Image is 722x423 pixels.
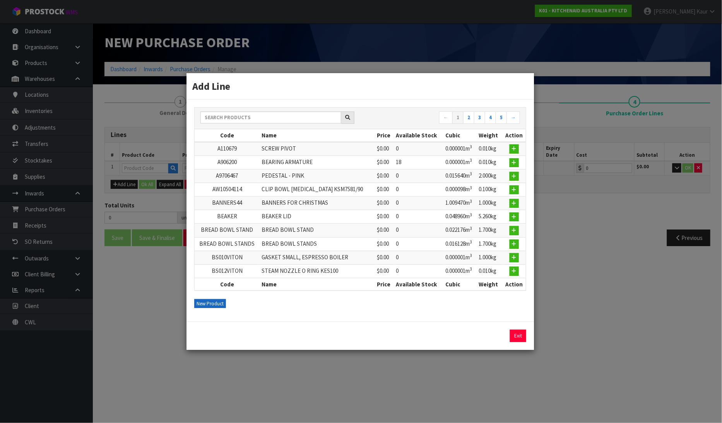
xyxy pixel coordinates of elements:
[477,237,503,251] td: 1.700kg
[260,183,375,197] td: CLIP BOWL [MEDICAL_DATA] KSM7581/90
[394,224,443,237] td: 0
[195,224,260,237] td: BREAD BOWL STAND
[503,278,526,290] th: Action
[192,79,528,93] h3: Add Line
[470,144,472,149] sup: 3
[195,170,260,183] td: A9706467
[375,278,394,290] th: Price
[443,197,477,210] td: 1.009470m
[443,170,477,183] td: 0.015640m
[375,237,394,251] td: $0.00
[375,251,394,264] td: $0.00
[260,170,375,183] td: PEDESTAL - PINK
[463,111,474,124] a: 2
[394,197,443,210] td: 0
[375,129,394,142] th: Price
[195,237,260,251] td: BREAD BOWL STANDS
[260,278,375,290] th: Name
[439,111,453,124] a: ←
[195,251,260,264] td: BS010VITON
[477,142,503,156] td: 0.010kg
[443,251,477,264] td: 0.000001m
[477,264,503,278] td: 0.010kg
[394,170,443,183] td: 0
[443,210,477,224] td: 0.048960m
[394,142,443,156] td: 0
[260,156,375,169] td: BEARING ARMATURE
[443,183,477,197] td: 0.000098m
[195,129,260,142] th: Code
[195,183,260,197] td: AW10504114
[506,111,520,124] a: →
[477,183,503,197] td: 0.100kg
[477,210,503,224] td: 5.260kg
[195,142,260,156] td: A110679
[260,142,375,156] td: SCREW PIVOT
[260,264,375,278] td: STEAM NOZZLE O RING KES100
[470,158,472,163] sup: 3
[260,210,375,224] td: BEAKER LID
[375,264,394,278] td: $0.00
[477,197,503,210] td: 1.000kg
[375,183,394,197] td: $0.00
[477,278,503,290] th: Weight
[394,129,443,142] th: Available Stock
[394,264,443,278] td: 0
[474,111,485,124] a: 3
[375,197,394,210] td: $0.00
[443,156,477,169] td: 0.000001m
[510,330,526,342] a: Exit
[477,224,503,237] td: 1.700kg
[443,129,477,142] th: Cubic
[366,111,520,125] nav: Page navigation
[195,210,260,224] td: BEAKER
[200,111,341,123] input: Search products
[375,224,394,237] td: $0.00
[375,210,394,224] td: $0.00
[452,111,464,124] a: 1
[477,156,503,169] td: 0.010kg
[443,142,477,156] td: 0.000001m
[394,237,443,251] td: 0
[394,278,443,290] th: Available Stock
[470,239,472,245] sup: 3
[394,210,443,224] td: 0
[443,278,477,290] th: Cubic
[195,156,260,169] td: A906200
[485,111,496,124] a: 4
[394,183,443,197] td: 0
[496,111,507,124] a: 5
[443,237,477,251] td: 0.016128m
[260,197,375,210] td: BANNERS FOR CHRISTMAS
[375,156,394,169] td: $0.00
[394,156,443,169] td: 18
[477,129,503,142] th: Weight
[477,251,503,264] td: 1.000kg
[443,224,477,237] td: 0.022176m
[470,171,472,176] sup: 3
[260,224,375,237] td: BREAD BOWL STAND
[470,253,472,258] sup: 3
[195,278,260,290] th: Code
[194,299,226,308] button: New Product
[260,129,375,142] th: Name
[195,197,260,210] td: BANNERS44
[394,251,443,264] td: 0
[260,237,375,251] td: BREAD BOWL STANDS
[470,226,472,231] sup: 3
[195,264,260,278] td: BS012VITON
[375,170,394,183] td: $0.00
[470,199,472,204] sup: 3
[375,142,394,156] td: $0.00
[443,264,477,278] td: 0.000001m
[470,185,472,190] sup: 3
[470,266,472,272] sup: 3
[503,129,526,142] th: Action
[260,251,375,264] td: GASKET SMALL, ESPRESSO BOILER
[477,170,503,183] td: 2.000kg
[470,212,472,217] sup: 3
